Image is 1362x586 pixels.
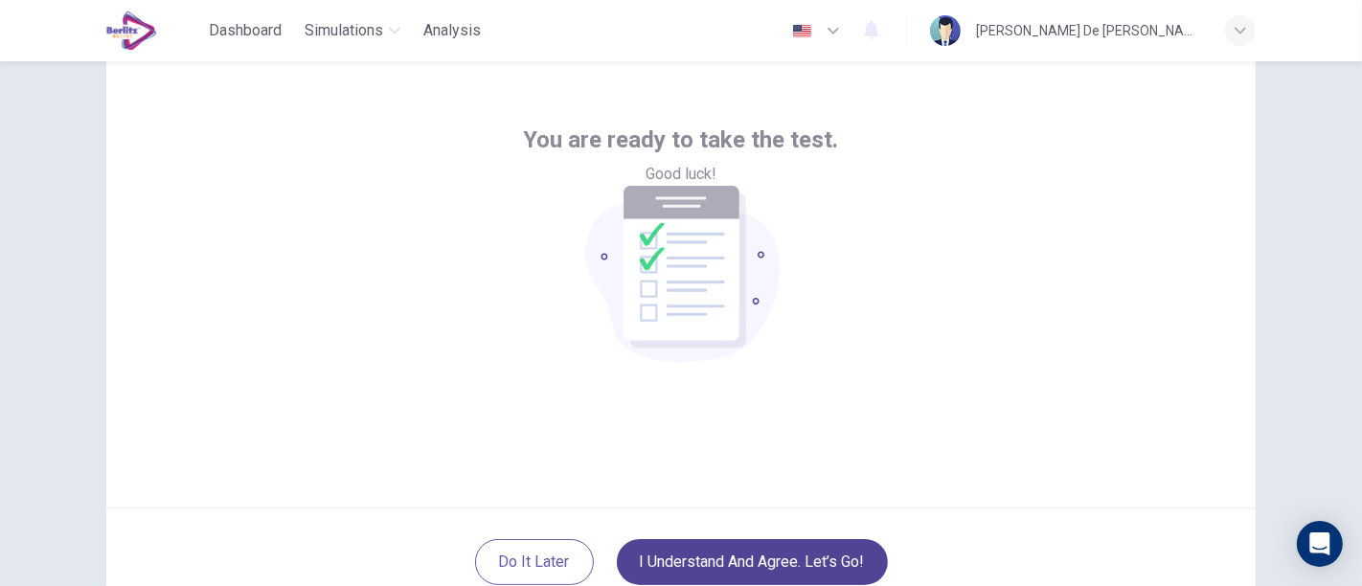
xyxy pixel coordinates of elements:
a: EduSynch logo [106,11,201,50]
button: Analysis [416,13,488,48]
button: Dashboard [201,13,289,48]
img: EduSynch logo [106,11,157,50]
button: I understand and agree. Let’s go! [617,539,888,585]
img: en [790,24,814,38]
span: Dashboard [209,19,282,42]
span: You are ready to take the test. [524,124,839,155]
div: [PERSON_NAME] De [PERSON_NAME] [976,19,1202,42]
button: Simulations [297,13,408,48]
span: Analysis [423,19,481,42]
img: Profile picture [930,15,961,46]
div: Open Intercom Messenger [1297,521,1343,567]
span: Good luck! [646,163,716,186]
span: Simulations [305,19,383,42]
button: Do it later [475,539,594,585]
